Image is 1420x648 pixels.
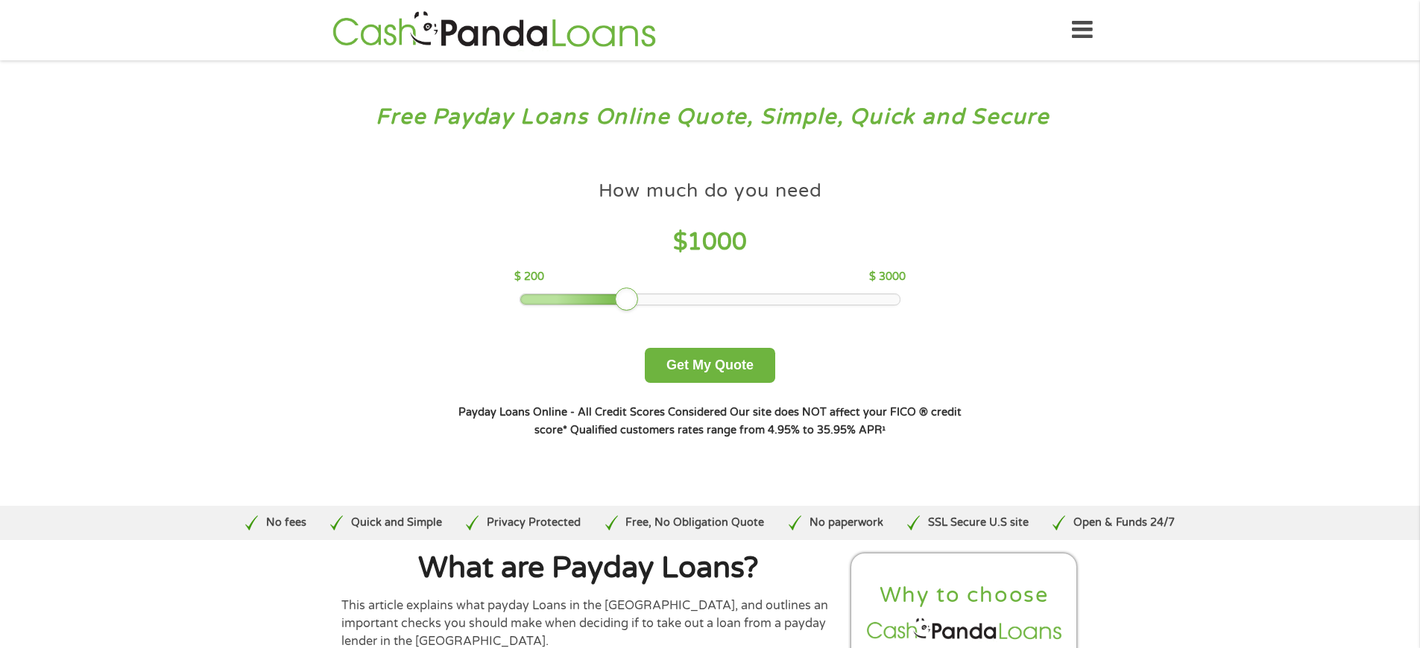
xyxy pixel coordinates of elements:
p: SSL Secure U.S site [928,515,1029,531]
p: $ 3000 [869,269,906,285]
p: Quick and Simple [351,515,442,531]
h1: What are Payday Loans? [341,553,836,583]
span: 1000 [687,228,747,256]
p: No paperwork [810,515,883,531]
p: No fees [266,515,306,531]
strong: Our site does NOT affect your FICO ® credit score* [534,406,962,436]
img: GetLoanNow Logo [328,9,660,51]
strong: Qualified customers rates range from 4.95% to 35.95% APR¹ [570,424,886,436]
button: Get My Quote [645,348,775,383]
p: $ 200 [514,269,544,285]
h4: How much do you need [599,179,822,203]
h3: Free Payday Loans Online Quote, Simple, Quick and Secure [43,104,1378,131]
p: Free, No Obligation Quote [625,515,764,531]
p: Privacy Protected [487,515,581,531]
h2: Why to choose [864,582,1065,609]
h4: $ [514,227,906,258]
p: Open & Funds 24/7 [1073,515,1175,531]
strong: Payday Loans Online - All Credit Scores Considered [458,406,727,419]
